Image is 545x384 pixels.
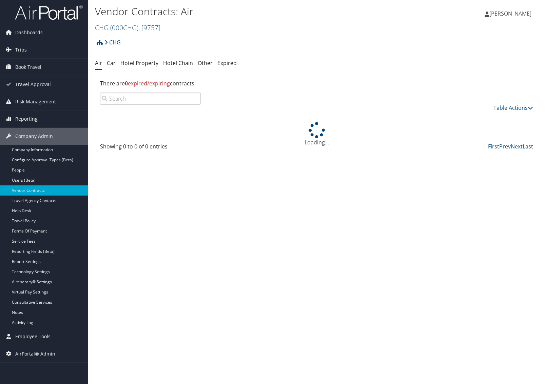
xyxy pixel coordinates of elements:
[95,74,538,93] div: There are contracts.
[95,59,102,67] a: Air
[15,41,27,58] span: Trips
[104,36,121,49] a: CHG
[15,76,51,93] span: Travel Approval
[15,59,41,76] span: Book Travel
[125,80,128,87] strong: 0
[15,328,51,345] span: Employee Tools
[95,122,538,146] div: Loading...
[120,59,158,67] a: Hotel Property
[163,59,193,67] a: Hotel Chain
[511,143,523,150] a: Next
[15,93,56,110] span: Risk Management
[107,59,116,67] a: Car
[485,3,538,24] a: [PERSON_NAME]
[198,59,213,67] a: Other
[100,142,201,154] div: Showing 0 to 0 of 0 entries
[499,143,511,150] a: Prev
[217,59,237,67] a: Expired
[125,80,170,87] span: expired/expiring
[15,345,55,362] span: AirPortal® Admin
[95,23,160,32] a: CHG
[15,24,43,41] span: Dashboards
[138,23,160,32] span: , [ 9757 ]
[110,23,138,32] span: ( 000CHG )
[523,143,533,150] a: Last
[95,4,390,19] h1: Vendor Contracts: Air
[489,10,531,17] span: [PERSON_NAME]
[15,128,53,145] span: Company Admin
[493,104,533,112] a: Table Actions
[100,93,201,105] input: Search
[15,4,83,20] img: airportal-logo.png
[488,143,499,150] a: First
[15,110,38,127] span: Reporting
